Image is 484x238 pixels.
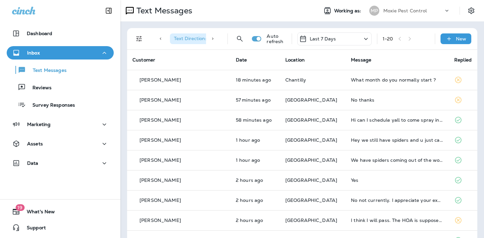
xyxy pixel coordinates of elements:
p: Last 7 Days [310,36,336,41]
p: Survey Responses [26,102,75,109]
button: Dashboard [7,27,114,40]
div: Hey we still have spiders and u just came out I think the guy doing my hone dies not know what to... [351,137,444,143]
p: [PERSON_NAME] [139,218,181,223]
button: Data [7,156,114,170]
p: Marketing [27,122,51,127]
button: 19What's New [7,205,114,218]
span: Message [351,57,371,63]
p: [PERSON_NAME] [139,137,181,143]
p: Dashboard [27,31,52,36]
div: No not currently. I appreciate your explanation of it though. [351,198,444,203]
p: Text Messages [134,6,192,16]
button: Text Messages [7,63,114,77]
p: [PERSON_NAME] [139,198,181,203]
div: Hi can I schedule yall to come spray inside [351,117,444,123]
div: Yes [351,177,444,183]
button: Assets [7,137,114,150]
p: Aug 25, 2025 03:03 PM [236,198,275,203]
p: Inbox [27,50,40,55]
button: Search Messages [233,32,247,45]
span: Location [285,57,305,63]
p: Auto refresh [267,33,286,44]
span: [GEOGRAPHIC_DATA] [285,177,337,183]
button: Reviews [7,80,114,94]
button: Settings [465,5,477,17]
span: Replied [454,57,472,63]
span: Customer [132,57,155,63]
p: Reviews [26,85,52,91]
span: [GEOGRAPHIC_DATA] [285,217,337,223]
div: MP [369,6,379,16]
span: [GEOGRAPHIC_DATA] [285,157,337,163]
p: Aug 25, 2025 04:17 PM [236,97,275,103]
p: [PERSON_NAME] [139,117,181,123]
p: Aug 25, 2025 03:04 PM [236,177,275,183]
p: Aug 25, 2025 03:48 PM [236,137,275,143]
span: Support [20,225,46,233]
p: Data [27,160,38,166]
div: We have spiders coming out of the woodwork! [351,157,444,163]
p: Aug 25, 2025 04:56 PM [236,77,275,83]
span: [GEOGRAPHIC_DATA] [285,137,337,143]
p: Assets [27,141,43,146]
button: Inbox [7,46,114,59]
p: [PERSON_NAME] [139,157,181,163]
p: [PERSON_NAME] [139,97,181,103]
span: What's New [20,209,55,217]
span: [GEOGRAPHIC_DATA] [285,97,337,103]
button: Survey Responses [7,98,114,112]
div: No thanks [351,97,444,103]
div: Text Direction:Incoming [170,33,238,44]
div: I think I will pass. The HOA is supposed. To be doing this for the community [351,218,444,223]
p: [PERSON_NAME] [139,177,181,183]
p: Text Messages [26,68,67,74]
div: What month do you normally start ? [351,77,444,83]
button: Filters [132,32,146,45]
p: New [456,36,466,41]
p: Aug 25, 2025 03:26 PM [236,157,275,163]
button: Support [7,221,114,234]
p: Aug 25, 2025 02:29 PM [236,218,275,223]
button: Marketing [7,118,114,131]
span: Working as: [334,8,363,14]
span: [GEOGRAPHIC_DATA] [285,197,337,203]
p: [PERSON_NAME] [139,77,181,83]
span: Chantilly [285,77,306,83]
span: Text Direction : Incoming [174,35,227,41]
button: Collapse Sidebar [99,4,118,17]
p: Aug 25, 2025 04:16 PM [236,117,275,123]
p: Moxie Pest Control [383,8,427,13]
div: 1 - 20 [383,36,393,41]
span: [GEOGRAPHIC_DATA] [285,117,337,123]
span: Date [236,57,247,63]
span: 19 [15,204,24,211]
